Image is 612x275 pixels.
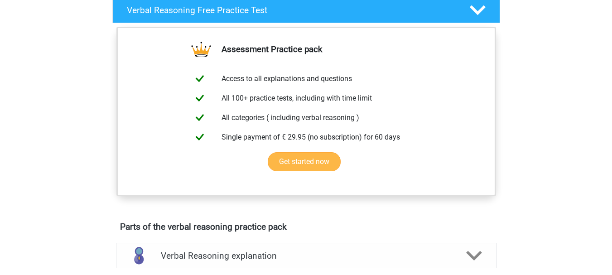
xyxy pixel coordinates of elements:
a: explanations Verbal Reasoning explanation [112,243,500,268]
img: verbal reasoning explanations [127,244,150,267]
a: Get started now [268,152,341,171]
h4: Verbal Reasoning explanation [161,251,452,261]
h4: Parts of the verbal reasoning practice pack [120,222,492,232]
h4: Verbal Reasoning Free Practice Test [127,5,455,15]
